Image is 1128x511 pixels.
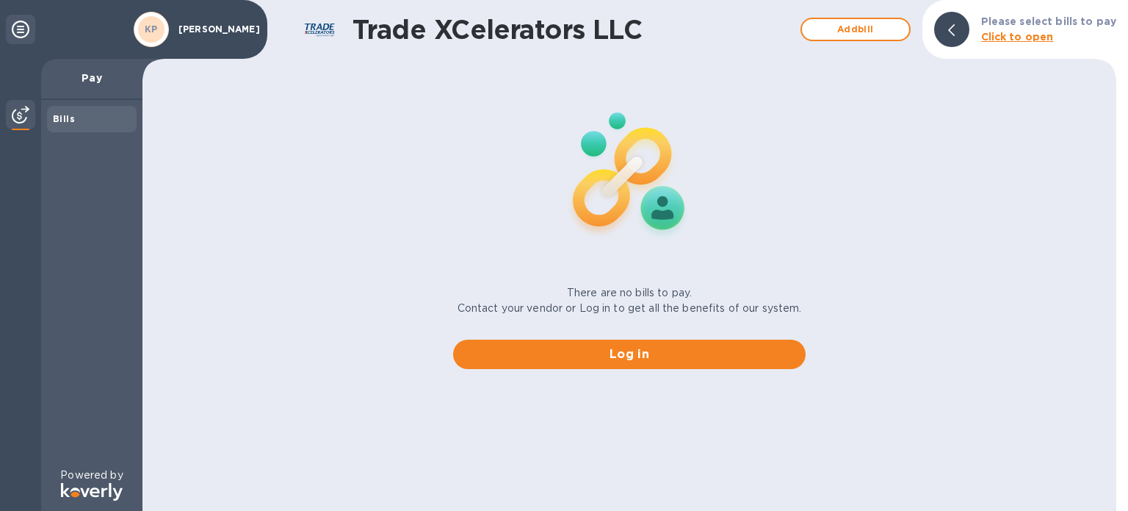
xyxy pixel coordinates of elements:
[814,21,897,38] span: Add bill
[458,285,802,316] p: There are no bills to pay. Contact your vendor or Log in to get all the benefits of our system.
[453,340,806,369] button: Log in
[352,14,793,45] h1: Trade XCelerators LLC
[53,71,131,85] p: Pay
[465,346,794,363] span: Log in
[981,31,1054,43] b: Click to open
[61,483,123,501] img: Logo
[178,24,252,35] p: [PERSON_NAME]
[800,18,911,41] button: Addbill
[145,24,158,35] b: KP
[60,468,123,483] p: Powered by
[53,113,75,124] b: Bills
[981,15,1116,27] b: Please select bills to pay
